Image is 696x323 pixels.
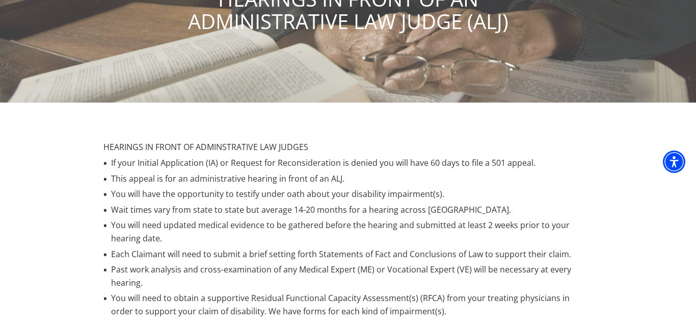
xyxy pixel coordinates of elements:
div: • [103,188,107,202]
div: • [103,172,107,186]
div: • [103,248,107,262]
div: You will need updated medical evidence to be gathered before the hearing and submitted at least 2... [111,219,593,245]
div: If your Initial Application (IA) or Request for Reconsideration is denied you will have 60 days t... [111,157,593,170]
div: • [103,263,107,277]
div: You will need to obtain a supportive Residual Functional Capacity Assessment(s) (RFCA) from your ... [111,292,593,318]
div: You will have the opportunity to testify under oath about your disability impairment(s). [111,188,593,201]
div: • [103,292,107,306]
div: Accessibility Menu [663,151,685,173]
div: • [103,204,107,217]
div: This appeal is for an administrative hearing in front of an ALJ. [111,172,593,186]
div: HEARINGS IN FRONT OF ADMINSTRATIVE LAW JUDGES [103,141,593,154]
div: Wait times vary from state to state but average 14-20 months for a hearing across [GEOGRAPHIC_DATA]. [111,204,593,217]
div: • [103,219,107,233]
div: Past work analysis and cross-examination of any Medical Expert (ME) or Vocational Expert (VE) wil... [111,263,593,289]
div: • [103,157,107,170]
div: Each Claimant will need to submit a brief setting forth Statements of Fact and Conclusions of Law... [111,248,593,261]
